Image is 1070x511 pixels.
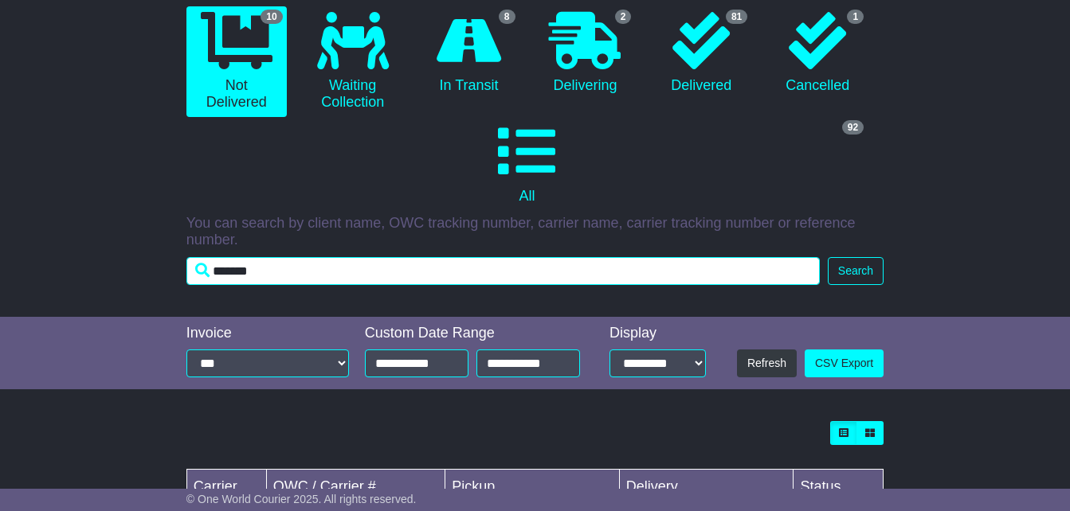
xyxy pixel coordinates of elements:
a: 10 Not Delivered [186,6,287,117]
a: CSV Export [805,349,884,377]
a: 81 Delivered [651,6,751,100]
td: Pickup [445,470,620,505]
button: Refresh [737,349,797,377]
span: 2 [615,10,632,24]
a: Waiting Collection [303,6,403,117]
span: 92 [842,120,864,135]
td: Status [794,470,884,505]
a: 8 In Transit [419,6,519,100]
span: 10 [261,10,282,24]
a: 92 All [186,117,868,211]
button: Search [828,257,884,285]
span: 1 [847,10,864,24]
div: Custom Date Range [365,325,586,342]
a: 2 Delivering [535,6,636,100]
div: Invoice [186,325,349,342]
span: 8 [499,10,515,24]
span: © One World Courier 2025. All rights reserved. [186,493,417,505]
p: You can search by client name, OWC tracking number, carrier name, carrier tracking number or refe... [186,215,884,249]
a: 1 Cancelled [767,6,868,100]
td: Delivery [619,470,794,505]
td: OWC / Carrier # [266,470,445,505]
div: Display [609,325,706,342]
td: Carrier [186,470,266,505]
span: 81 [726,10,747,24]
